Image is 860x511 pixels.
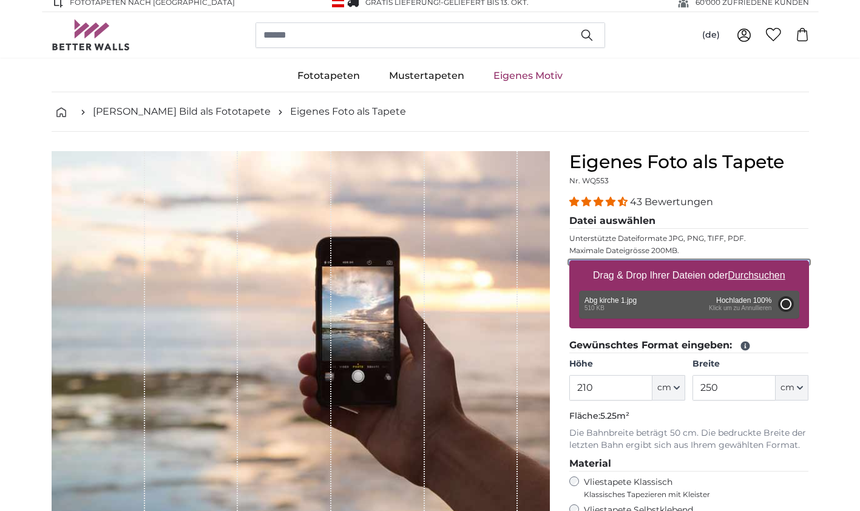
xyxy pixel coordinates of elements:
span: cm [780,382,794,394]
span: cm [657,382,671,394]
img: Betterwalls [52,19,130,50]
button: cm [776,375,808,401]
h1: Eigenes Foto als Tapete [569,151,809,173]
a: Eigenes Foto als Tapete [290,104,406,119]
p: Die Bahnbreite beträgt 50 cm. Die bedruckte Breite der letzten Bahn ergibt sich aus Ihrem gewählt... [569,427,809,452]
span: 43 Bewertungen [630,196,713,208]
label: Drag & Drop Ihrer Dateien oder [588,263,790,288]
legend: Datei auswählen [569,214,809,229]
legend: Material [569,456,809,472]
p: Unterstützte Dateiformate JPG, PNG, TIFF, PDF. [569,234,809,243]
span: Nr. WQ553 [569,176,609,185]
button: (de) [692,24,730,46]
p: Maximale Dateigrösse 200MB. [569,246,809,255]
button: cm [652,375,685,401]
span: 4.40 stars [569,196,630,208]
span: Klassisches Tapezieren mit Kleister [584,490,799,499]
a: Fototapeten [283,60,374,92]
a: Eigenes Motiv [479,60,577,92]
span: 5.25m² [600,410,629,421]
label: Höhe [569,358,685,370]
label: Breite [692,358,808,370]
a: [PERSON_NAME] Bild als Fototapete [93,104,271,119]
nav: breadcrumbs [52,92,809,132]
label: Vliestapete Klassisch [584,476,799,499]
p: Fläche: [569,410,809,422]
a: Mustertapeten [374,60,479,92]
u: Durchsuchen [728,270,785,280]
legend: Gewünschtes Format eingeben: [569,338,809,353]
